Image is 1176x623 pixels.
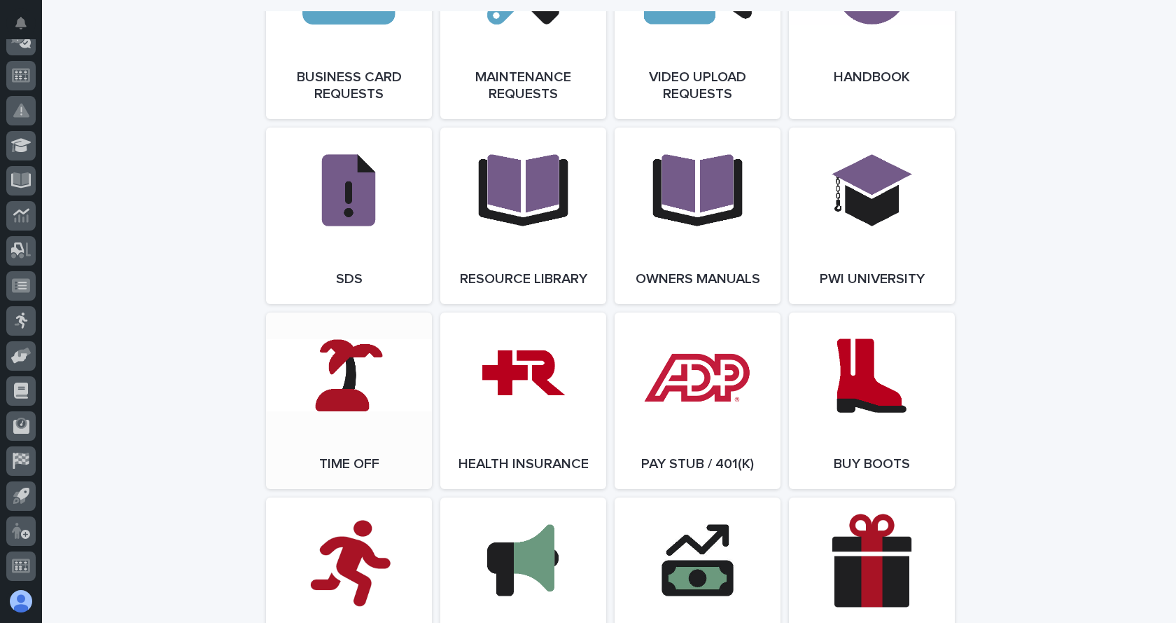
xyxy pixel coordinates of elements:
a: Buy Boots [789,313,955,489]
button: Notifications [6,8,36,38]
a: SDS [266,128,432,304]
a: Health Insurance [440,313,606,489]
a: Pay Stub / 401(k) [615,313,780,489]
a: PWI University [789,128,955,304]
a: Owners Manuals [615,128,780,304]
button: users-avatar [6,587,36,616]
a: Time Off [266,313,432,489]
div: Notifications [17,17,36,39]
a: Resource Library [440,128,606,304]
